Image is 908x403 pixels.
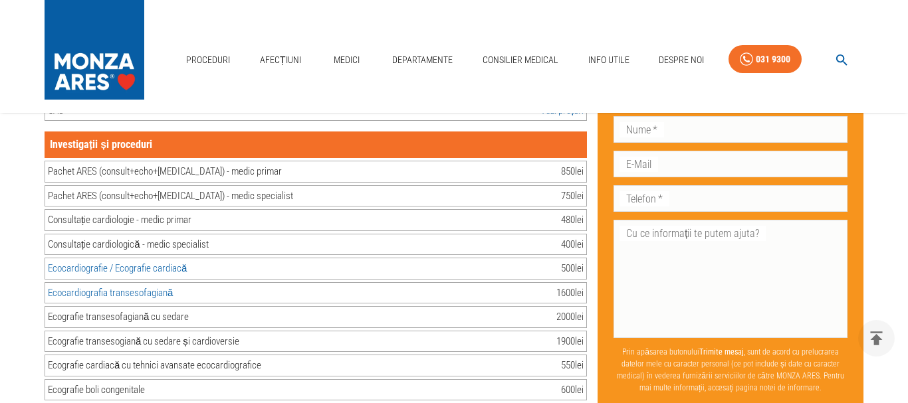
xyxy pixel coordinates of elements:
[756,51,790,68] div: 031 9300
[325,46,368,74] a: Medici
[556,334,584,349] div: 1900 lei
[45,131,587,158] div: Investigații și proceduri
[561,237,584,252] div: 400 lei
[561,358,584,373] div: 550 lei
[48,164,282,179] div: Pachet ARES (consult+echo+[MEDICAL_DATA]) - medic primar
[48,287,173,299] a: Ecocardiografia transesofagiană
[561,212,584,228] div: 480 lei
[48,309,189,325] div: Ecografie transesofagiană cu sedare
[561,382,584,398] div: 600 lei
[729,45,802,74] a: 031 9300
[48,212,191,228] div: Consultație cardiologie - medic primar
[48,237,209,252] div: Consultație cardiologică - medic specialist
[556,285,584,301] div: 1600 lei
[255,46,306,74] a: Afecțiuni
[48,358,261,373] div: Ecografie cardiacă cu tehnici avansate ecocardiografice
[48,382,145,398] div: Ecografie boli congenitale
[48,262,187,274] a: Ecocardiografie / Ecografie cardiacă
[653,46,709,74] a: Despre Noi
[387,46,458,74] a: Departamente
[48,334,239,349] div: Ecografie transesogiană cu sedare și cardioversie
[556,309,584,325] div: 2000 lei
[561,189,584,204] div: 750 lei
[181,46,235,74] a: Proceduri
[699,347,744,356] b: Trimite mesaj
[614,340,848,398] p: Prin apăsarea butonului , sunt de acord cu prelucrarea datelor mele cu caracter personal (ce pot ...
[561,261,584,276] div: 500 lei
[48,189,293,204] div: Pachet ARES (consult+echo+[MEDICAL_DATA]) - medic specialist
[583,46,635,74] a: Info Utile
[858,320,895,357] button: delete
[477,46,564,74] a: Consilier Medical
[561,164,584,179] div: 850 lei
